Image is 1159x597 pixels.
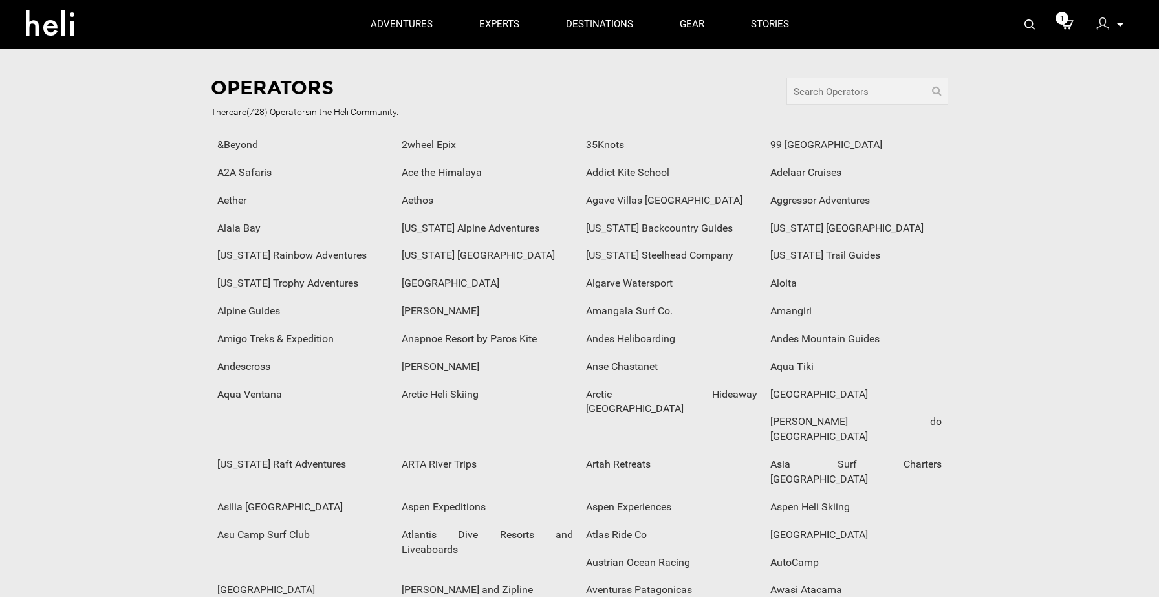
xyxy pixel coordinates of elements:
[764,215,948,243] div: [US_STATE] [GEOGRAPHIC_DATA]
[579,187,764,215] div: Agave Villas [GEOGRAPHIC_DATA]
[579,549,764,577] div: Austrian Ocean Racing
[371,17,433,31] p: adventures
[211,215,395,243] div: Alaia Bay
[579,270,764,298] div: Algarve Watersport
[764,325,948,353] div: Andes Mountain Guides
[579,131,764,159] div: 35Knots
[764,242,948,270] div: [US_STATE] Trail Guides
[395,270,579,298] div: [GEOGRAPHIC_DATA]
[479,17,519,31] p: experts
[566,17,633,31] p: destinations
[305,107,310,117] span: s
[395,131,579,159] div: 2wheel Epix
[211,105,727,118] span: There (728) Operator in the Heli Community.
[395,298,579,325] div: [PERSON_NAME]
[579,353,764,381] div: Anse Chastanet
[579,451,764,479] div: Artah Retreats
[786,78,948,105] input: Search Operators
[764,381,948,409] div: [GEOGRAPHIC_DATA]
[764,270,948,298] div: Aloita
[764,451,948,494] div: Asia Surf Charters [GEOGRAPHIC_DATA]
[395,451,579,479] div: ARTA River Trips
[211,270,395,298] div: [US_STATE] Trophy Adventures
[764,131,948,159] div: 99 [GEOGRAPHIC_DATA]
[211,242,395,270] div: [US_STATE] Rainbow Adventures
[211,494,395,521] div: Asilia [GEOGRAPHIC_DATA]
[579,494,764,521] div: Aspen Experiences
[764,408,948,451] div: [PERSON_NAME] do [GEOGRAPHIC_DATA]
[211,451,395,479] div: [US_STATE] Raft Adventures
[1024,19,1035,30] img: search-bar-icon.svg
[764,298,948,325] div: Amangiri
[579,298,764,325] div: Amangala Surf Co.
[579,159,764,187] div: Addict Kite School
[764,353,948,381] div: Aqua Tiki
[579,521,764,549] div: Atlas Ride Co
[211,381,395,409] div: Aqua Ventana
[764,187,948,215] div: Aggressor Adventures
[211,353,395,381] div: Andescross
[211,131,395,159] div: &Beyond
[395,159,579,187] div: Ace the Himalaya
[395,353,579,381] div: [PERSON_NAME]
[211,159,395,187] div: A2A Safaris
[211,521,395,549] div: Asu Camp Surf Club
[211,325,395,353] div: Amigo Treks & Expedition
[1096,17,1109,30] img: signin-icon-3x.png
[395,381,579,409] div: Arctic Heli Skiing
[1056,12,1068,25] span: 1
[395,215,579,243] div: [US_STATE] Alpine Adventures
[233,107,246,117] span: are
[395,521,579,564] div: Atlantis Dive Resorts and Liveaboards
[395,187,579,215] div: Aethos
[211,187,395,215] div: Aether
[579,325,764,353] div: Andes Heliboarding
[764,494,948,521] div: Aspen Heli Skiing
[395,325,579,353] div: Anapnoe Resort by Paros Kite
[764,521,948,549] div: [GEOGRAPHIC_DATA]
[395,494,579,521] div: Aspen Expeditions
[211,298,395,325] div: Alpine Guides
[579,242,764,270] div: [US_STATE] Steelhead Company
[764,159,948,187] div: Adelaar Cruises
[579,381,764,424] div: Arctic Hideaway [GEOGRAPHIC_DATA]
[764,549,948,577] div: AutoCamp
[211,78,727,99] h1: Operators
[395,242,579,270] div: [US_STATE] [GEOGRAPHIC_DATA]
[579,215,764,243] div: [US_STATE] Backcountry Guides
